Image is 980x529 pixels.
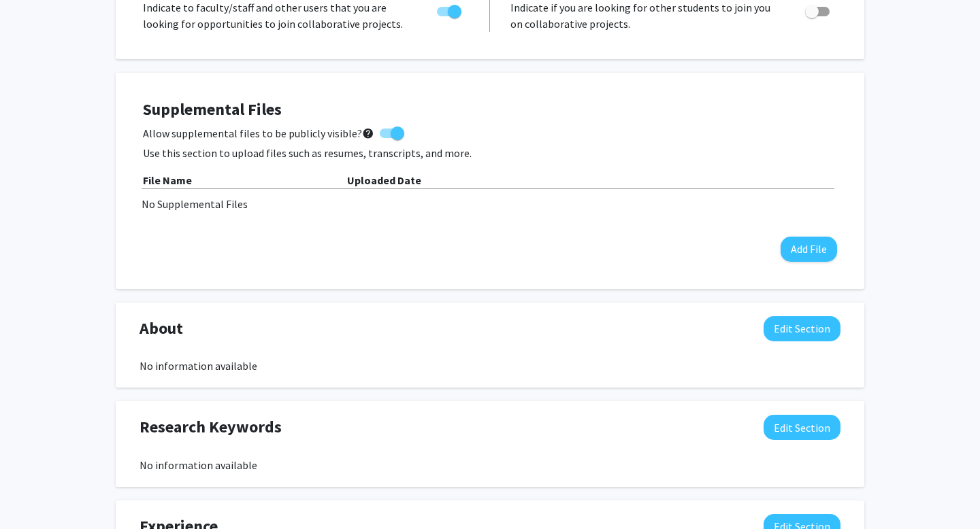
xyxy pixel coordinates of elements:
button: Edit Research Keywords [764,415,840,440]
h4: Supplemental Files [143,100,837,120]
span: Allow supplemental files to be publicly visible? [143,125,374,141]
iframe: Chat [10,468,58,519]
span: About [140,316,183,341]
button: Add File [781,237,837,262]
p: Use this section to upload files such as resumes, transcripts, and more. [143,145,837,161]
b: File Name [143,173,192,187]
b: Uploaded Date [347,173,421,187]
div: No information available [140,358,840,374]
mat-icon: help [362,125,374,141]
span: Research Keywords [140,415,282,439]
div: No Supplemental Files [142,196,838,212]
div: No information available [140,457,840,473]
button: Edit About [764,316,840,341]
